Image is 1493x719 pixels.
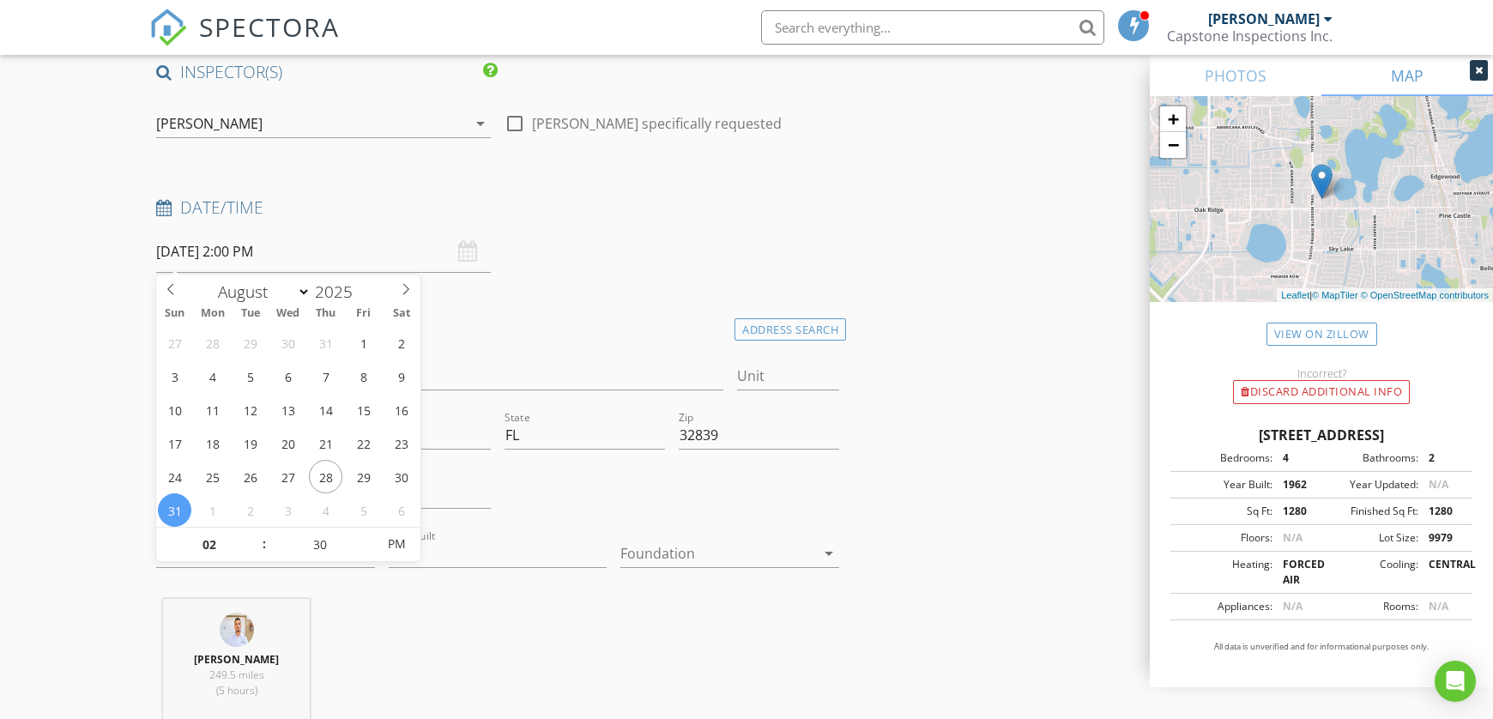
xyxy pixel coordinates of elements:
[199,9,340,45] span: SPECTORA
[1176,557,1272,588] div: Heating:
[384,359,418,393] span: August 9, 2025
[309,393,342,426] span: August 14, 2025
[1176,450,1272,466] div: Bedrooms:
[271,359,305,393] span: August 6, 2025
[1272,477,1321,492] div: 1962
[347,426,380,460] span: August 22, 2025
[269,308,307,319] span: Wed
[1418,504,1467,519] div: 1280
[149,23,340,59] a: SPECTORA
[1418,557,1467,588] div: CENTRAL
[761,10,1104,45] input: Search everything...
[194,308,232,319] span: Mon
[156,308,194,319] span: Sun
[1321,504,1418,519] div: Finished Sq Ft:
[1176,504,1272,519] div: Sq Ft:
[196,326,229,359] span: July 28, 2025
[384,426,418,460] span: August 23, 2025
[209,668,264,682] span: 249.5 miles
[347,460,380,493] span: August 29, 2025
[1170,641,1472,653] p: All data is unverified and for informational purposes only.
[1321,55,1493,96] a: MAP
[1429,599,1448,613] span: N/A
[1170,425,1472,445] div: [STREET_ADDRESS]
[532,115,782,132] label: [PERSON_NAME] specifically requested
[819,543,839,564] i: arrow_drop_down
[1321,450,1418,466] div: Bathrooms:
[309,460,342,493] span: August 28, 2025
[1167,27,1333,45] div: Capstone Inspections Inc.
[271,460,305,493] span: August 27, 2025
[233,359,267,393] span: August 5, 2025
[384,393,418,426] span: August 16, 2025
[271,326,305,359] span: July 30, 2025
[233,493,267,527] span: September 2, 2025
[233,393,267,426] span: August 12, 2025
[1283,599,1303,613] span: N/A
[196,493,229,527] span: September 1, 2025
[372,527,420,561] span: Click to toggle
[196,460,229,493] span: August 25, 2025
[345,308,383,319] span: Fri
[158,326,191,359] span: July 27, 2025
[216,683,257,698] span: (5 hours)
[1321,599,1418,614] div: Rooms:
[1321,557,1418,588] div: Cooling:
[1266,323,1377,346] a: View on Zillow
[158,493,191,527] span: August 31, 2025
[311,281,367,303] input: Year
[1272,450,1321,466] div: 4
[1272,557,1321,588] div: FORCED AIR
[156,231,491,273] input: Select date
[347,493,380,527] span: September 5, 2025
[271,426,305,460] span: August 20, 2025
[196,426,229,460] span: August 18, 2025
[1283,530,1303,545] span: N/A
[149,9,187,46] img: The Best Home Inspection Software - Spectora
[156,61,498,83] h4: INSPECTOR(S)
[220,613,254,647] img: a033ba788bfc44af87b61827222d0310.jpeg
[1272,504,1321,519] div: 1280
[196,393,229,426] span: August 11, 2025
[384,326,418,359] span: August 2, 2025
[309,359,342,393] span: August 7, 2025
[233,326,267,359] span: July 29, 2025
[158,359,191,393] span: August 3, 2025
[1281,290,1309,300] a: Leaflet
[271,493,305,527] span: September 3, 2025
[158,426,191,460] span: August 17, 2025
[196,359,229,393] span: August 4, 2025
[232,308,269,319] span: Tue
[1150,366,1493,380] div: Incorrect?
[156,314,839,336] h4: Location
[194,652,279,667] strong: [PERSON_NAME]
[347,393,380,426] span: August 15, 2025
[233,460,267,493] span: August 26, 2025
[1418,530,1467,546] div: 9979
[1321,477,1418,492] div: Year Updated:
[1176,477,1272,492] div: Year Built:
[309,326,342,359] span: July 31, 2025
[1321,530,1418,546] div: Lot Size:
[1435,661,1476,702] div: Open Intercom Messenger
[156,116,263,131] div: [PERSON_NAME]
[1160,106,1186,132] a: Zoom in
[309,426,342,460] span: August 21, 2025
[347,326,380,359] span: August 1, 2025
[309,493,342,527] span: September 4, 2025
[1160,132,1186,158] a: Zoom out
[262,527,267,561] span: :
[307,308,345,319] span: Thu
[1312,290,1358,300] a: © MapTiler
[384,493,418,527] span: September 6, 2025
[1361,290,1489,300] a: © OpenStreetMap contributors
[1429,477,1448,492] span: N/A
[1418,450,1467,466] div: 2
[470,113,491,134] i: arrow_drop_down
[1208,10,1320,27] div: [PERSON_NAME]
[1277,288,1493,303] div: |
[1150,55,1321,96] a: PHOTOS
[158,460,191,493] span: August 24, 2025
[384,460,418,493] span: August 30, 2025
[156,196,839,219] h4: Date/Time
